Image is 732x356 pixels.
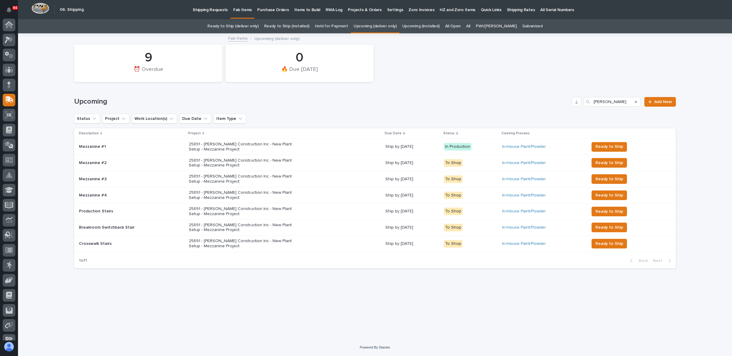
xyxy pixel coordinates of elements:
[444,208,462,215] div: To Shop
[502,160,546,166] a: In-House Paint/Powder
[189,223,294,233] p: 25891 - [PERSON_NAME] Construction Inc - New Plant Setup - Mezzanine Project
[635,258,648,263] span: Back
[443,130,455,137] p: Status
[592,174,627,184] button: Ready to Ship
[466,19,470,33] a: All
[444,159,462,167] div: To Shop
[74,155,676,171] tr: Mezzanine #2Mezzanine #2 25891 - [PERSON_NAME] Construction Inc - New Plant Setup - Mezzanine Pro...
[502,177,546,182] a: In-House Paint/Powder
[444,175,462,183] div: To Shop
[385,130,402,137] p: Due Date
[502,130,530,137] p: Coating Process
[385,225,439,230] p: Ship by [DATE]
[592,158,627,168] button: Ready to Ship
[74,236,676,252] tr: Crosswalk StairsCrosswalk Stairs 25891 - [PERSON_NAME] Construction Inc - New Plant Setup - Mezza...
[592,190,627,200] button: Ready to Ship
[595,175,623,183] span: Ready to Ship
[402,19,440,33] a: Upcoming (installed)
[592,239,627,248] button: Ready to Ship
[502,144,546,149] a: In-House Paint/Powder
[315,19,348,33] a: Hold for Payment
[502,193,546,198] a: In-House Paint/Powder
[444,192,462,199] div: To Shop
[189,174,294,184] p: 25891 - [PERSON_NAME] Construction Inc - New Plant Setup - Mezzanine Project
[79,143,107,149] p: Mezzanine #1
[385,144,439,149] p: Ship by [DATE]
[360,345,390,349] a: Powered By Stacker
[74,97,569,106] h1: Upcoming
[444,240,462,248] div: To Shop
[625,258,650,263] button: Back
[189,190,294,200] p: 25891 - [PERSON_NAME] Construction Inc - New Plant Setup - Mezzanine Project
[74,139,676,155] tr: Mezzanine #1Mezzanine #1 25891 - [PERSON_NAME] Construction Inc - New Plant Setup - Mezzanine Pro...
[236,50,363,65] div: 0
[595,159,623,166] span: Ready to Ship
[444,143,471,151] div: In Production
[84,50,212,65] div: 9
[79,240,113,246] p: Crosswalk Stairs
[84,66,212,78] div: ⏰ Overdue
[60,7,84,12] h2: 06. Shipping
[188,130,201,137] p: Project
[650,258,676,263] button: Next
[74,114,100,123] button: Status
[444,224,462,231] div: To Shop
[228,35,248,41] a: Fab Items
[8,7,15,17] div: Notifications94
[74,171,676,187] tr: Mezzanine #3Mezzanine #3 25891 - [PERSON_NAME] Construction Inc - New Plant Setup - Mezzanine Pro...
[592,142,627,152] button: Ready to Ship
[189,239,294,249] p: 25891 - [PERSON_NAME] Construction Inc - New Plant Setup - Mezzanine Project
[522,19,543,33] a: Galvanized
[254,35,300,41] p: Upcoming (deliver only)
[189,206,294,217] p: 25891 - [PERSON_NAME] Construction Inc - New Plant Setup - Mezzanine Project
[32,3,49,14] img: Workspace Logo
[207,19,258,33] a: Ready to Ship (deliver only)
[653,258,666,263] span: Next
[74,203,676,220] tr: Production StairsProduction Stairs 25891 - [PERSON_NAME] Construction Inc - New Plant Setup - Mez...
[79,192,108,198] p: Mezzanine #4
[189,158,294,168] p: 25891 - [PERSON_NAME] Construction Inc - New Plant Setup - Mezzanine Project
[502,225,546,230] a: In-House Paint/Powder
[385,160,439,166] p: Ship by [DATE]
[74,187,676,203] tr: Mezzanine #4Mezzanine #4 25891 - [PERSON_NAME] Construction Inc - New Plant Setup - Mezzanine Pro...
[79,224,136,230] p: Breakroom Switchback Stair
[79,159,108,166] p: Mezzanine #2
[264,19,309,33] a: Ready to Ship (installed)
[385,241,439,246] p: Ship by [DATE]
[595,240,623,247] span: Ready to Ship
[592,223,627,232] button: Ready to Ship
[3,4,15,16] button: Notifications
[502,241,546,246] a: In-House Paint/Powder
[13,6,17,10] p: 94
[102,114,129,123] button: Project
[189,142,294,152] p: 25891 - [PERSON_NAME] Construction Inc - New Plant Setup - Mezzanine Project
[214,114,246,123] button: Item Type
[385,209,439,214] p: Ship by [DATE]
[354,19,397,33] a: Upcoming (deliver only)
[595,192,623,199] span: Ready to Ship
[592,207,627,216] button: Ready to Ship
[595,224,623,231] span: Ready to Ship
[3,340,15,353] button: users-avatar
[595,208,623,215] span: Ready to Ship
[476,19,517,33] a: PWI/[PERSON_NAME]
[74,220,676,236] tr: Breakroom Switchback StairBreakroom Switchback Stair 25891 - [PERSON_NAME] Construction Inc - New...
[79,208,114,214] p: Production Stairs
[595,143,623,150] span: Ready to Ship
[385,193,439,198] p: Ship by [DATE]
[502,209,546,214] a: In-House Paint/Powder
[236,66,363,78] div: 🔥 Due [DATE]
[385,177,439,182] p: Ship by [DATE]
[644,97,676,107] a: Add New
[179,114,211,123] button: Due Date
[445,19,461,33] a: All Open
[654,100,672,104] span: Add New
[79,130,99,137] p: Description
[132,114,177,123] button: Work Location(s)
[79,175,108,182] p: Mezzanine #3
[584,97,641,107] input: Search
[74,253,92,268] p: 1 of 1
